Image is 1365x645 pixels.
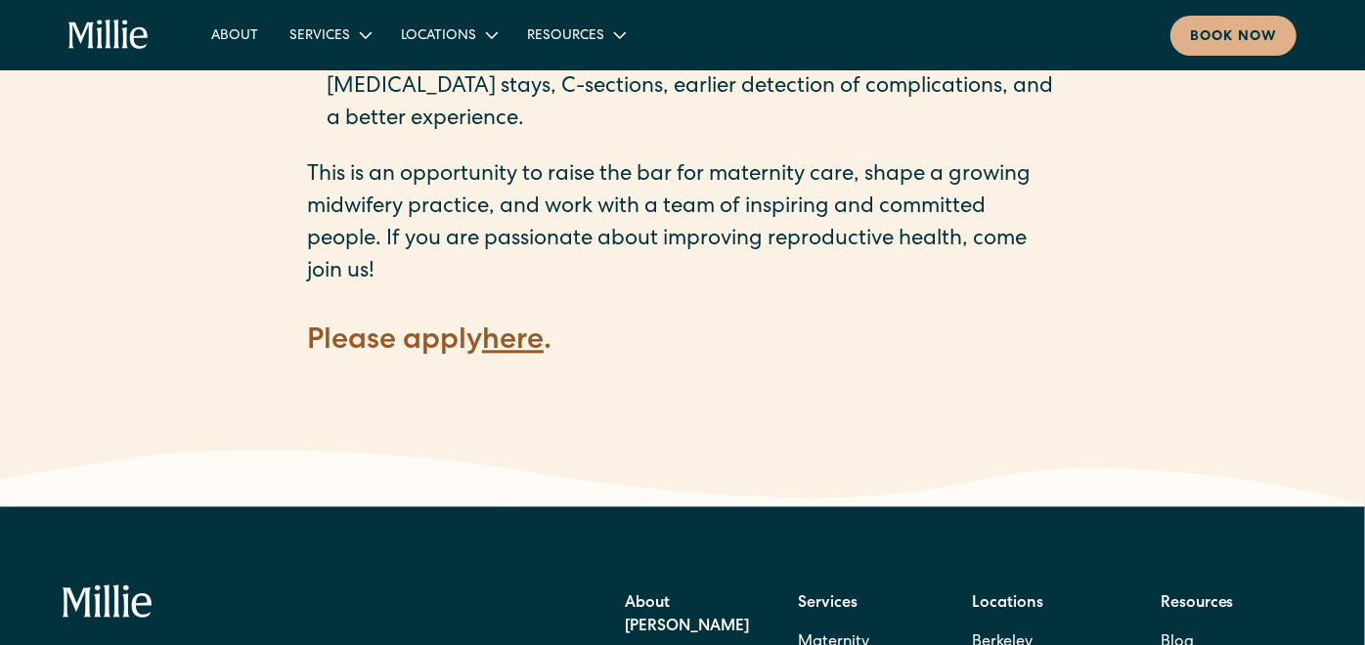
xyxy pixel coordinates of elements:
[307,327,482,357] strong: Please apply
[972,596,1043,612] strong: Locations
[274,19,385,51] div: Services
[68,20,149,51] a: home
[544,327,551,357] strong: .
[307,289,1058,322] p: ‍
[289,26,350,47] div: Services
[511,19,639,51] div: Resources
[196,19,274,51] a: About
[327,8,1058,137] li: Experience a healthier pregnancy, birth, and [MEDICAL_DATA] journey. This includes (but is not li...
[625,596,749,635] strong: About [PERSON_NAME]
[1190,27,1277,48] div: Book now
[1170,16,1297,56] a: Book now
[401,26,476,47] div: Locations
[482,327,544,357] a: here
[307,363,1058,395] p: ‍
[799,596,859,612] strong: Services
[527,26,604,47] div: Resources
[307,160,1058,289] p: This is an opportunity to raise the bar for maternity care, shape a growing midwifery practice, a...
[385,19,511,51] div: Locations
[1161,596,1234,612] strong: Resources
